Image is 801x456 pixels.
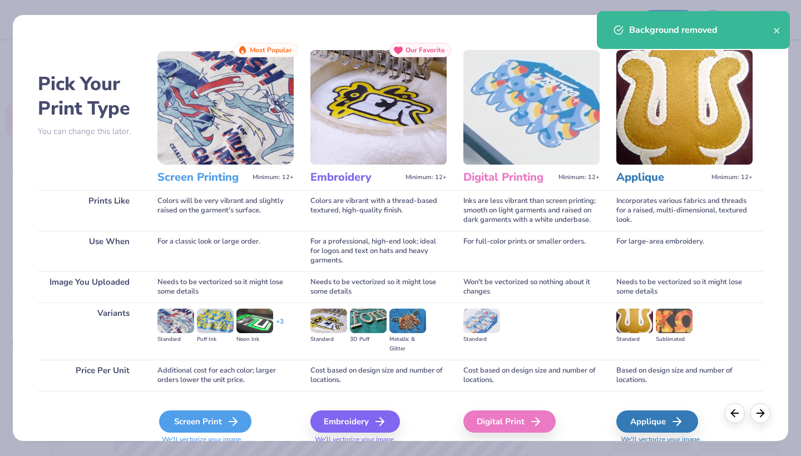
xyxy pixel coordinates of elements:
[197,335,234,344] div: Puff Ink
[38,127,141,136] p: You can change this later.
[629,23,773,37] div: Background removed
[463,170,554,185] h3: Digital Printing
[616,231,753,271] div: For large-area embroidery.
[406,46,445,54] span: Our Favorite
[616,435,753,444] span: We'll vectorize your image.
[310,190,447,231] div: Colors are vibrant with a thread-based textured, high-quality finish.
[310,335,347,344] div: Standard
[197,309,234,333] img: Puff Ink
[157,190,294,231] div: Colors will be very vibrant and slightly raised on the garment's surface.
[463,271,600,303] div: Won't be vectorized so nothing about it changes
[159,410,251,433] div: Screen Print
[310,231,447,271] div: For a professional, high-end look; ideal for logos and text on hats and heavy garments.
[616,50,753,165] img: Applique
[38,72,141,121] h2: Pick Your Print Type
[616,335,653,344] div: Standard
[157,435,294,444] span: We'll vectorize your image.
[310,435,447,444] span: We'll vectorize your image.
[656,309,693,333] img: Sublimated
[253,174,294,181] span: Minimum: 12+
[711,174,753,181] span: Minimum: 12+
[616,309,653,333] img: Standard
[406,174,447,181] span: Minimum: 12+
[157,231,294,271] div: For a classic look or large order.
[38,360,141,391] div: Price Per Unit
[350,335,387,344] div: 3D Puff
[463,50,600,165] img: Digital Printing
[463,309,500,333] img: Standard
[38,271,141,303] div: Image You Uploaded
[310,410,400,433] div: Embroidery
[157,335,194,344] div: Standard
[463,231,600,271] div: For full-color prints or smaller orders.
[157,50,294,165] img: Screen Printing
[310,170,401,185] h3: Embroidery
[157,271,294,303] div: Needs to be vectorized so it might lose some details
[157,170,248,185] h3: Screen Printing
[463,335,500,344] div: Standard
[310,360,447,391] div: Cost based on design size and number of locations.
[250,46,292,54] span: Most Popular
[773,23,781,37] button: close
[236,309,273,333] img: Neon Ink
[276,317,284,336] div: + 3
[310,271,447,303] div: Needs to be vectorized so it might lose some details
[616,170,707,185] h3: Applique
[616,190,753,231] div: Incorporates various fabrics and threads for a raised, multi-dimensional, textured look.
[236,335,273,344] div: Neon Ink
[310,50,447,165] img: Embroidery
[157,309,194,333] img: Standard
[463,190,600,231] div: Inks are less vibrant than screen printing; smooth on light garments and raised on dark garments ...
[157,360,294,391] div: Additional cost for each color; larger orders lower the unit price.
[310,309,347,333] img: Standard
[558,174,600,181] span: Minimum: 12+
[38,190,141,231] div: Prints Like
[616,410,698,433] div: Applique
[656,335,693,344] div: Sublimated
[389,335,426,354] div: Metallic & Glitter
[463,410,556,433] div: Digital Print
[38,231,141,271] div: Use When
[350,309,387,333] img: 3D Puff
[389,309,426,333] img: Metallic & Glitter
[616,271,753,303] div: Needs to be vectorized so it might lose some details
[463,360,600,391] div: Cost based on design size and number of locations.
[616,360,753,391] div: Based on design size and number of locations.
[38,303,141,360] div: Variants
